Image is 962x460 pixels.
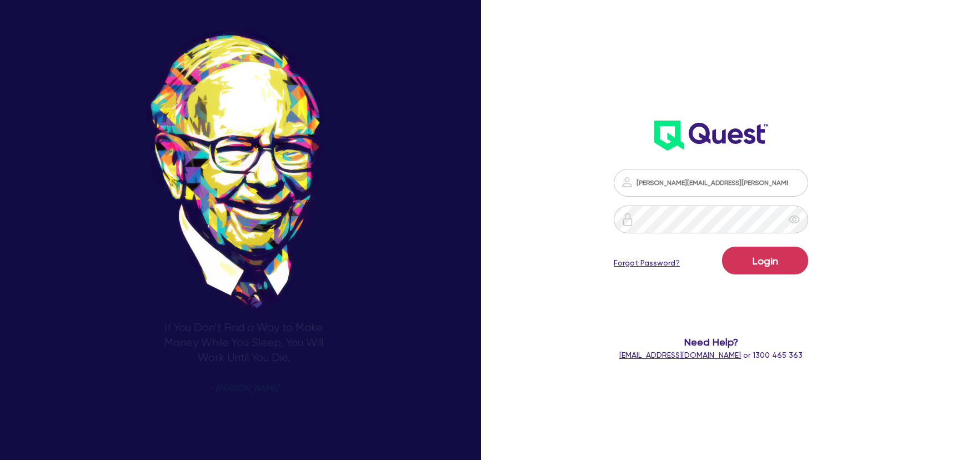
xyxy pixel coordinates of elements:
span: or 1300 465 363 [619,351,803,359]
a: [EMAIL_ADDRESS][DOMAIN_NAME] [619,351,741,359]
span: - [PERSON_NAME] [209,384,278,393]
a: Forgot Password? [614,257,680,269]
button: Login [722,247,808,274]
img: icon-password [621,213,634,226]
span: eye [789,214,800,225]
span: Need Help? [584,334,838,349]
input: Email address [614,169,808,197]
img: wH2k97JdezQIQAAAABJRU5ErkJggg== [654,121,768,151]
img: icon-password [620,176,634,189]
